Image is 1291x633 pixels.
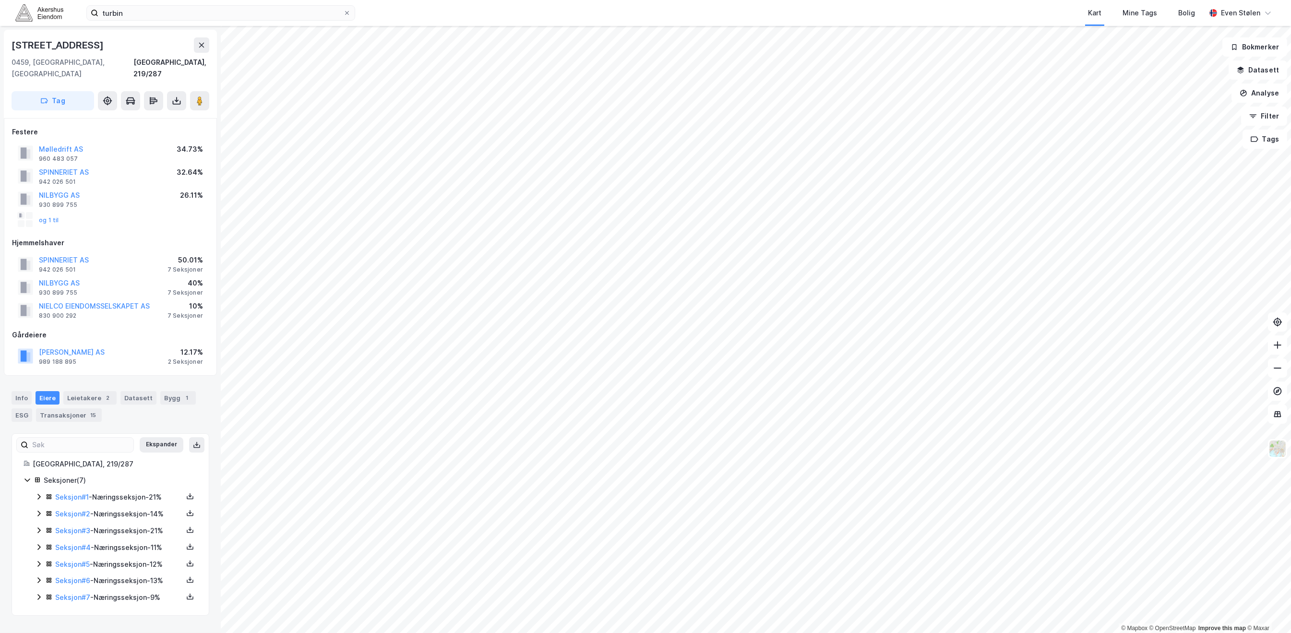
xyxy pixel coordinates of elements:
div: 50.01% [167,254,203,266]
a: Seksjon#7 [55,593,90,601]
div: ESG [12,408,32,422]
div: 32.64% [177,167,203,178]
div: - Næringsseksjon - 11% [55,542,183,553]
div: 930 899 755 [39,201,77,209]
img: Z [1268,440,1287,458]
div: Festere [12,126,209,138]
div: - Næringsseksjon - 14% [55,508,183,520]
a: Seksjon#2 [55,510,90,518]
div: - Næringsseksjon - 21% [55,491,183,503]
div: 12.17% [168,346,203,358]
a: Improve this map [1198,625,1246,632]
div: Bolig [1178,7,1195,19]
div: 26.11% [180,190,203,201]
div: Leietakere [63,391,117,405]
div: 40% [167,277,203,289]
div: [GEOGRAPHIC_DATA], 219/287 [133,57,209,80]
div: 34.73% [177,143,203,155]
div: - Næringsseksjon - 13% [55,575,183,586]
div: Kart [1088,7,1101,19]
div: Seksjoner ( 7 ) [44,475,197,486]
div: Mine Tags [1123,7,1157,19]
div: Gårdeiere [12,329,209,341]
div: 2 Seksjoner [168,358,203,366]
img: akershus-eiendom-logo.9091f326c980b4bce74ccdd9f866810c.svg [15,4,63,21]
div: Eiere [36,391,60,405]
div: Hjemmelshaver [12,237,209,249]
a: Seksjon#5 [55,560,90,568]
button: Ekspander [140,437,183,453]
div: Kontrollprogram for chat [1243,587,1291,633]
button: Tags [1243,130,1287,149]
a: Seksjon#1 [55,493,89,501]
div: Datasett [120,391,156,405]
div: - Næringsseksjon - 9% [55,592,183,603]
button: Datasett [1229,60,1287,80]
div: 0459, [GEOGRAPHIC_DATA], [GEOGRAPHIC_DATA] [12,57,133,80]
button: Tag [12,91,94,110]
div: 930 899 755 [39,289,77,297]
div: Bygg [160,391,196,405]
div: 10% [167,300,203,312]
div: 7 Seksjoner [167,312,203,320]
div: 942 026 501 [39,178,76,186]
div: 15 [88,410,98,420]
input: Søk [28,438,133,452]
button: Filter [1241,107,1287,126]
div: 7 Seksjoner [167,289,203,297]
div: 830 900 292 [39,312,76,320]
a: Seksjon#4 [55,543,91,551]
button: Bokmerker [1222,37,1287,57]
iframe: Chat Widget [1243,587,1291,633]
div: - Næringsseksjon - 12% [55,559,183,570]
button: Analyse [1231,84,1287,103]
a: Seksjon#3 [55,526,90,535]
div: 960 483 057 [39,155,78,163]
div: [STREET_ADDRESS] [12,37,106,53]
div: 989 188 895 [39,358,76,366]
div: - Næringsseksjon - 21% [55,525,183,537]
div: 942 026 501 [39,266,76,274]
div: Info [12,391,32,405]
div: 2 [103,393,113,403]
div: 7 Seksjoner [167,266,203,274]
div: 1 [182,393,192,403]
div: [GEOGRAPHIC_DATA], 219/287 [33,458,197,470]
a: Mapbox [1121,625,1148,632]
a: OpenStreetMap [1149,625,1196,632]
div: Transaksjoner [36,408,102,422]
input: Søk på adresse, matrikkel, gårdeiere, leietakere eller personer [98,6,343,20]
div: Even Stølen [1221,7,1260,19]
a: Seksjon#6 [55,576,90,585]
